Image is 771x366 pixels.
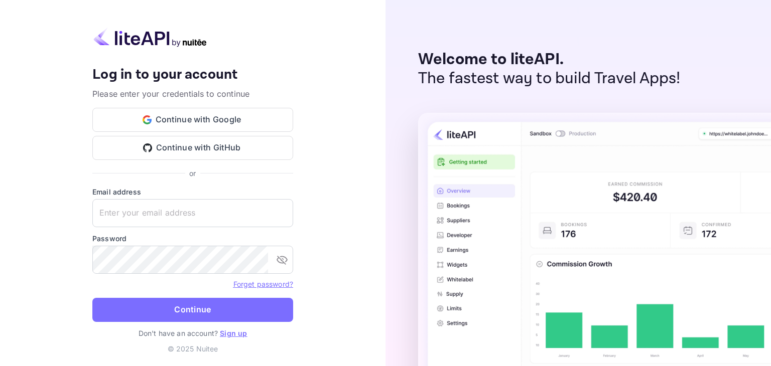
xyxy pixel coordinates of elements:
a: Forget password? [233,280,293,288]
input: Enter your email address [92,199,293,227]
p: © 2025 Nuitee [168,343,218,354]
label: Email address [92,187,293,197]
h4: Log in to your account [92,66,293,84]
a: Sign up [220,329,247,337]
p: Don't have an account? [92,328,293,338]
p: The fastest way to build Travel Apps! [418,69,681,88]
button: Continue with Google [92,108,293,132]
p: Please enter your credentials to continue [92,88,293,100]
button: toggle password visibility [272,250,292,270]
a: Forget password? [233,279,293,289]
button: Continue [92,298,293,322]
img: liteapi [92,28,208,47]
button: Continue with GitHub [92,136,293,160]
p: Welcome to liteAPI. [418,50,681,69]
label: Password [92,233,293,244]
p: or [189,168,196,178]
